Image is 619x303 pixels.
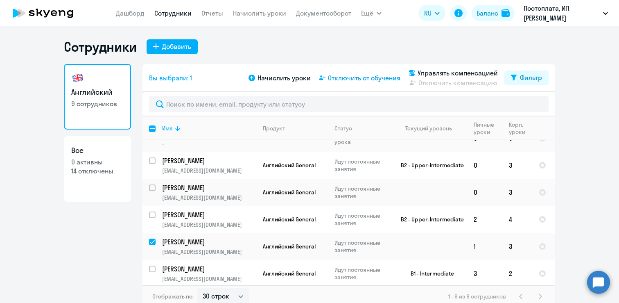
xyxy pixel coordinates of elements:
[71,145,124,156] h3: Все
[263,189,316,196] span: Английский General
[361,8,373,18] span: Ещё
[116,9,145,17] a: Дашборд
[398,125,467,132] div: Текущий уровень
[154,9,192,17] a: Сотрудники
[64,136,131,202] a: Все9 активны14 отключены
[502,233,532,260] td: 3
[162,183,256,192] a: [PERSON_NAME]
[504,71,549,85] button: Фильтр
[509,121,532,136] div: Корп. уроки
[162,237,256,246] a: [PERSON_NAME]
[405,125,452,132] div: Текущий уровень
[162,221,256,228] p: [EMAIL_ADDRESS][DOMAIN_NAME]
[418,5,445,21] button: RU
[334,125,391,132] div: Статус
[71,87,124,98] h3: Английский
[162,210,256,219] a: [PERSON_NAME]
[147,39,198,54] button: Добавить
[162,248,256,255] p: [EMAIL_ADDRESS][DOMAIN_NAME]
[71,99,124,108] p: 9 сотрудников
[64,39,137,55] h1: Сотрудники
[263,125,328,132] div: Продукт
[509,121,526,136] div: Корп. уроки
[258,73,311,83] span: Начислить уроки
[71,157,124,166] p: 9 активны
[334,185,391,200] p: Идут постоянные занятия
[162,125,256,132] div: Имя
[162,264,256,273] a: [PERSON_NAME]
[502,9,510,17] img: balance
[233,9,286,17] a: Начислить уроки
[162,140,256,147] p: -
[467,179,502,206] td: 0
[467,260,502,287] td: 3
[467,152,502,179] td: 0
[474,121,497,136] div: Личные уроки
[520,3,612,23] button: Постоплата, ИП [PERSON_NAME]
[162,167,256,174] p: [EMAIL_ADDRESS][DOMAIN_NAME]
[162,194,256,201] p: [EMAIL_ADDRESS][DOMAIN_NAME]
[524,3,600,23] p: Постоплата, ИП [PERSON_NAME]
[64,64,131,130] a: Английский9 сотрудников
[162,210,255,219] p: [PERSON_NAME]
[472,5,515,21] button: Балансbalance
[520,73,542,82] div: Фильтр
[328,73,400,83] span: Отключить от обучения
[149,96,549,112] input: Поиск по имени, email, продукту или статусу
[502,260,532,287] td: 2
[391,206,467,233] td: B2 - Upper-Intermediate
[467,206,502,233] td: 2
[467,233,502,260] td: 1
[474,121,502,136] div: Личные уроки
[162,237,255,246] p: [PERSON_NAME]
[334,158,391,173] p: Идут постоянные занятия
[263,125,285,132] div: Продукт
[334,266,391,281] p: Идут постоянные занятия
[334,239,391,254] p: Идут постоянные занятия
[263,270,316,277] span: Английский General
[263,216,316,223] span: Английский General
[162,41,191,51] div: Добавить
[391,260,467,287] td: B1 - Intermediate
[334,125,352,132] div: Статус
[152,293,194,300] span: Отображать по:
[263,243,316,250] span: Английский General
[71,166,124,175] p: 14 отключены
[502,206,532,233] td: 4
[162,156,255,165] p: [PERSON_NAME]
[263,162,316,169] span: Английский General
[418,68,498,78] span: Управлять компенсацией
[502,179,532,206] td: 3
[477,8,498,18] div: Баланс
[334,212,391,227] p: Идут постоянные занятия
[502,152,532,179] td: 3
[162,125,173,132] div: Имя
[162,156,256,165] a: [PERSON_NAME]
[391,152,467,179] td: B2 - Upper-Intermediate
[448,293,506,300] span: 1 - 9 из 9 сотрудников
[162,264,255,273] p: [PERSON_NAME]
[424,8,431,18] span: RU
[162,183,255,192] p: [PERSON_NAME]
[162,275,256,282] p: [EMAIL_ADDRESS][DOMAIN_NAME]
[149,73,192,83] span: Вы выбрали: 1
[361,5,382,21] button: Ещё
[71,71,84,84] img: english
[296,9,351,17] a: Документооборот
[201,9,223,17] a: Отчеты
